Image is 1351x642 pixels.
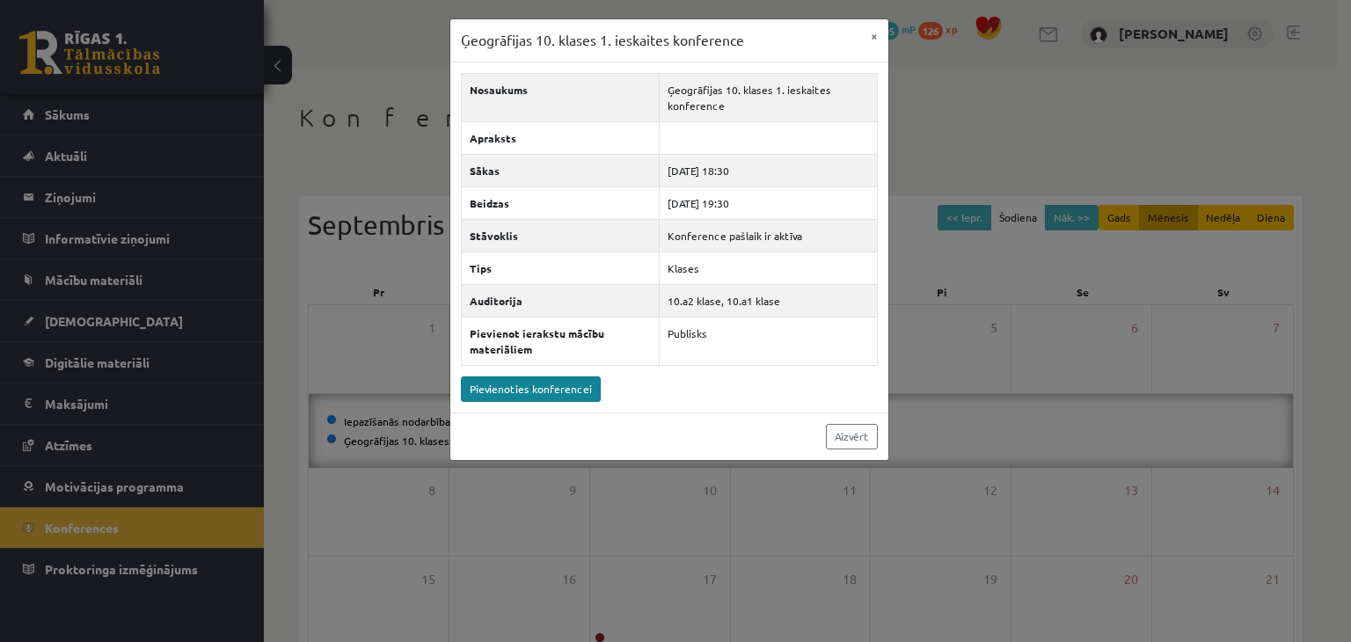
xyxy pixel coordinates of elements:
th: Beidzas [461,186,659,219]
td: Publisks [659,317,877,365]
th: Stāvoklis [461,219,659,252]
th: Sākas [461,154,659,186]
td: [DATE] 19:30 [659,186,877,219]
button: × [860,19,888,53]
a: Aizvērt [826,424,878,449]
th: Nosaukums [461,73,659,121]
td: Konference pašlaik ir aktīva [659,219,877,252]
td: [DATE] 18:30 [659,154,877,186]
h3: Ģeogrāfijas 10. klases 1. ieskaites konference [461,30,744,51]
th: Auditorija [461,284,659,317]
th: Apraksts [461,121,659,154]
th: Pievienot ierakstu mācību materiāliem [461,317,659,365]
a: Pievienoties konferencei [461,376,601,402]
th: Tips [461,252,659,284]
td: Ģeogrāfijas 10. klases 1. ieskaites konference [659,73,877,121]
td: Klases [659,252,877,284]
td: 10.a2 klase, 10.a1 klase [659,284,877,317]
